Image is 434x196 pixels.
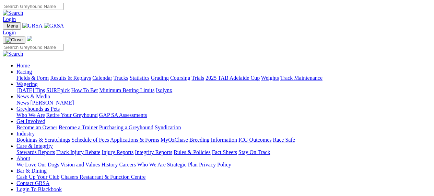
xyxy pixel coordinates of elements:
[16,137,431,143] div: Industry
[16,118,45,124] a: Get Involved
[16,131,35,137] a: Industry
[16,137,70,143] a: Bookings & Scratchings
[238,137,271,143] a: ICG Outcomes
[16,186,62,192] a: Login To Blackbook
[191,75,204,81] a: Trials
[206,75,260,81] a: 2025 TAB Adelaide Cup
[16,162,59,167] a: We Love Our Dogs
[16,75,49,81] a: Fields & Form
[56,149,100,155] a: Track Injury Rebate
[99,124,153,130] a: Purchasing a Greyhound
[3,30,16,35] a: Login
[170,75,190,81] a: Coursing
[16,106,60,112] a: Greyhounds as Pets
[16,168,47,174] a: Bar & Dining
[261,75,279,81] a: Weights
[16,100,29,106] a: News
[7,23,18,29] span: Menu
[16,124,57,130] a: Become an Owner
[119,162,136,167] a: Careers
[46,87,70,93] a: SUREpick
[135,149,172,155] a: Integrity Reports
[61,174,145,180] a: Chasers Restaurant & Function Centre
[238,149,270,155] a: Stay On Track
[161,137,188,143] a: MyOzChase
[114,75,128,81] a: Tracks
[102,149,133,155] a: Injury Reports
[155,124,181,130] a: Syndication
[44,23,64,29] img: GRSA
[3,3,63,10] input: Search
[16,174,59,180] a: Cash Up Your Club
[16,112,431,118] div: Greyhounds as Pets
[16,81,38,87] a: Wagering
[16,69,32,75] a: Racing
[273,137,295,143] a: Race Safe
[16,174,431,180] div: Bar & Dining
[151,75,169,81] a: Grading
[3,10,23,16] img: Search
[199,162,231,167] a: Privacy Policy
[16,87,45,93] a: [DATE] Tips
[3,36,25,44] button: Toggle navigation
[59,124,98,130] a: Become a Trainer
[50,75,91,81] a: Results & Replays
[30,100,74,106] a: [PERSON_NAME]
[16,94,50,99] a: News & Media
[16,162,431,168] div: About
[189,137,237,143] a: Breeding Information
[92,75,112,81] a: Calendar
[137,162,166,167] a: Who We Are
[16,149,55,155] a: Stewards Reports
[16,180,49,186] a: Contact GRSA
[46,112,98,118] a: Retire Your Greyhound
[110,137,159,143] a: Applications & Forms
[156,87,172,93] a: Isolynx
[27,36,32,41] img: logo-grsa-white.png
[16,112,45,118] a: Who We Are
[16,124,431,131] div: Get Involved
[101,162,118,167] a: History
[16,143,53,149] a: Care & Integrity
[16,75,431,81] div: Racing
[280,75,322,81] a: Track Maintenance
[60,162,100,167] a: Vision and Values
[99,112,147,118] a: GAP SA Assessments
[3,22,21,30] button: Toggle navigation
[174,149,211,155] a: Rules & Policies
[3,51,23,57] img: Search
[3,44,63,51] input: Search
[16,149,431,155] div: Care & Integrity
[16,87,431,94] div: Wagering
[3,16,16,22] a: Login
[99,87,154,93] a: Minimum Betting Limits
[167,162,198,167] a: Strategic Plan
[71,87,98,93] a: How To Bet
[71,137,109,143] a: Schedule of Fees
[22,23,43,29] img: GRSA
[16,63,30,68] a: Home
[212,149,237,155] a: Fact Sheets
[5,37,23,43] img: Close
[16,155,30,161] a: About
[16,100,431,106] div: News & Media
[130,75,150,81] a: Statistics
